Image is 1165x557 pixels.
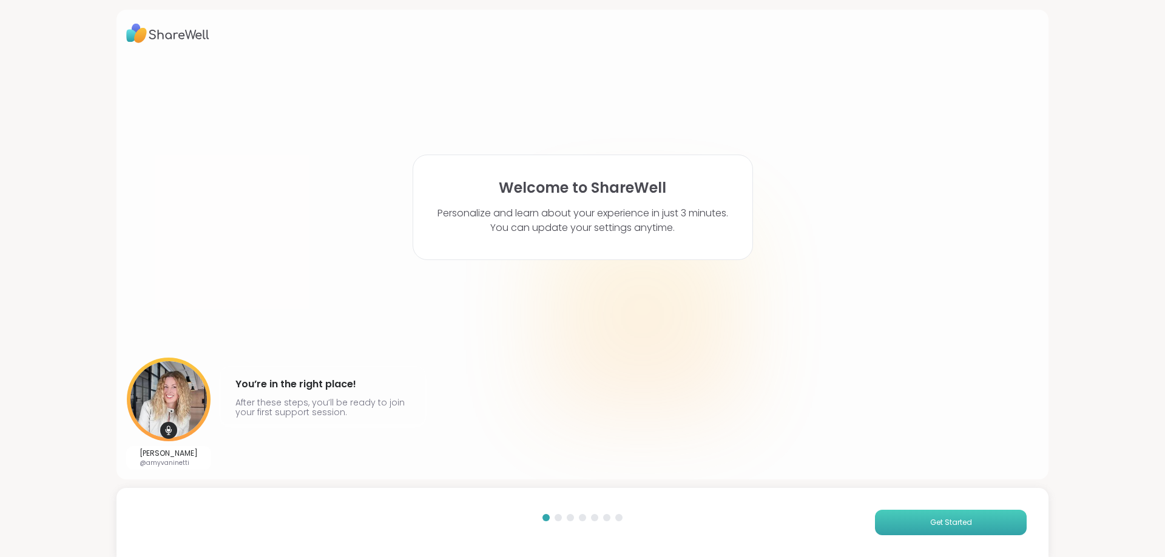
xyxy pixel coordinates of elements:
img: mic icon [160,422,177,439]
h1: Welcome to ShareWell [499,179,666,196]
p: @amyvaninetti [140,458,198,467]
h4: You’re in the right place! [235,375,410,394]
span: Get Started [930,517,972,528]
p: [PERSON_NAME] [140,449,198,458]
img: ShareWell Logo [126,19,209,47]
img: User image [127,358,211,441]
button: Get Started [875,510,1027,535]
p: After these steps, you’ll be ready to join your first support session. [235,398,410,417]
p: Personalize and learn about your experience in just 3 minutes. You can update your settings anytime. [437,206,728,235]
